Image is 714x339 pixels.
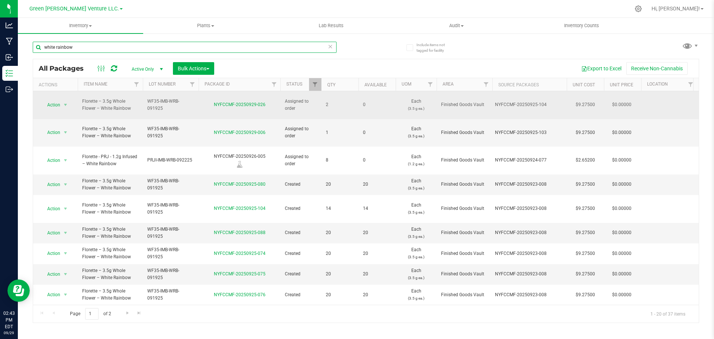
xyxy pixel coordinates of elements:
p: (3.5 g ea.) [400,295,432,302]
span: Florette – 3.5g Whole Flower – White Rainbow [82,226,138,240]
span: select [61,179,70,190]
input: 1 [85,308,99,320]
span: Inventory [18,22,143,29]
inline-svg: Manufacturing [6,38,13,45]
a: Qty [327,82,335,87]
td: $9.27500 [567,243,604,264]
span: select [61,204,70,214]
a: Lab Results [268,18,394,33]
span: select [61,100,70,110]
a: Filter [309,78,321,91]
span: Finished Goods Vault [441,181,488,188]
a: Plants [143,18,268,33]
a: Filter [186,78,199,91]
a: NYFCCMF-20250925-080 [214,182,266,187]
iframe: Resource center [7,279,30,302]
span: Florette – 3.5g Whole Flower – White Rainbow [82,288,138,302]
span: Finished Goods Vault [441,101,488,108]
td: $2.65200 [567,147,604,175]
td: $9.27500 [567,195,604,223]
td: $9.27500 [567,223,604,243]
div: Actions [39,82,75,87]
span: Created [285,229,317,236]
span: select [61,155,70,166]
p: (3.5 g ea.) [400,209,432,216]
span: select [61,248,70,259]
p: (3.5 g ea.) [400,185,432,192]
span: Action [41,248,61,259]
span: Action [41,269,61,279]
span: $0.00000 [608,248,635,259]
span: 20 [363,181,391,188]
span: 0 [363,129,391,136]
button: Export to Excel [576,62,626,75]
span: Assigned to order [285,153,317,167]
div: Value 1: NYFCCMF-20250923-008 [495,229,565,236]
div: Value 1: NYFCCMF-20250923-008 [495,271,565,278]
span: Include items not tagged for facility [416,42,454,53]
a: Audit [394,18,519,33]
span: Page of 2 [64,308,117,320]
p: (3.5 g ea.) [400,132,432,140]
span: $0.00000 [608,203,635,214]
a: Go to the next page [122,308,133,318]
span: Action [41,228,61,238]
span: All Packages [39,64,91,73]
a: NYFCCMF-20250925-074 [214,251,266,256]
span: Finished Goods Vault [441,250,488,257]
a: Area [443,81,454,87]
span: $0.00000 [608,99,635,110]
a: Filter [480,78,492,91]
span: PRJI-IMB-WRB-092225 [147,157,194,164]
button: Receive Non-Cannabis [626,62,688,75]
span: Finished Goods Vault [441,129,488,136]
span: 14 [363,205,391,212]
span: 1 [326,129,354,136]
a: Filter [131,78,143,91]
span: WF35-IMB-WRB-091925 [147,178,194,192]
span: 20 [326,271,354,278]
span: $0.00000 [608,269,635,279]
span: Each [400,246,432,260]
p: (3.5 g ea.) [400,253,432,260]
span: Green [PERSON_NAME] Venture LLC. [29,6,119,12]
span: Action [41,290,61,300]
span: select [61,127,70,138]
p: (1.2 g ea.) [400,160,432,167]
span: Each [400,153,432,167]
span: $0.00000 [608,227,635,238]
span: Created [285,181,317,188]
inline-svg: Analytics [6,22,13,29]
input: Search Package ID, Item Name, SKU, Lot or Part Number... [33,42,337,53]
span: 20 [363,229,391,236]
a: Filter [424,78,437,91]
a: Filter [685,78,697,91]
p: (3.5 g ea.) [400,274,432,281]
span: Lab Results [309,22,354,29]
span: Action [41,179,61,190]
span: Finished Goods Vault [441,205,488,212]
span: 0 [363,157,391,164]
a: Inventory Counts [519,18,644,33]
span: Audit [394,22,519,29]
div: Value 1: NYFCCMF-20250924-077 [495,157,565,164]
a: Unit Price [610,82,633,87]
span: Each [400,226,432,240]
span: Hi, [PERSON_NAME]! [652,6,700,12]
span: select [61,269,70,279]
span: Action [41,100,61,110]
span: Bulk Actions [178,65,209,71]
inline-svg: Outbound [6,86,13,93]
div: NYFCCMF-20250926-005 [197,153,282,167]
td: $9.27500 [567,264,604,285]
a: Filter [268,78,280,91]
span: Each [400,288,432,302]
td: $9.27500 [567,119,604,147]
span: Florette – 3.5g Whole Flower – White Rainbow [82,125,138,140]
span: 1 - 20 of 37 items [644,308,691,319]
span: WF35-IMB-WRB-091925 [147,246,194,260]
a: UOM [402,81,411,87]
span: Finished Goods Vault [441,291,488,298]
span: 20 [326,181,354,188]
span: select [61,228,70,238]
